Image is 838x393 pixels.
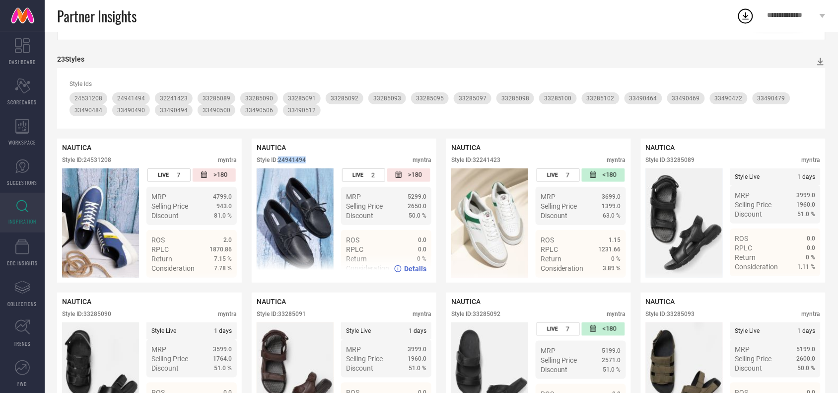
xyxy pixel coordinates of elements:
[735,253,756,261] span: Return
[151,264,195,272] span: Consideration
[213,193,232,200] span: 4799.0
[629,95,657,102] span: 33490464
[160,95,188,102] span: 32241423
[214,265,232,272] span: 7.78 %
[216,203,232,210] span: 943.0
[451,168,528,278] div: Click to view image
[418,246,426,253] span: 0.0
[352,172,363,178] span: LIVE
[646,298,675,306] span: NAUTICA
[346,212,373,220] span: Discount
[602,203,621,210] span: 1399.0
[646,311,695,317] div: Style ID: 33285093
[151,212,179,220] span: Discount
[387,168,430,182] div: Number of days since the style was first listed on the platform
[541,356,577,364] span: Selling Price
[245,95,273,102] span: 33285090
[607,311,626,317] div: myntra
[797,355,816,362] span: 2600.0
[541,193,556,201] span: MRP
[151,364,179,372] span: Discount
[602,357,621,364] span: 2571.0
[537,168,580,182] div: Number of days the style has been live on the platform
[408,171,422,179] span: >180
[257,168,334,278] div: Click to view image
[735,235,749,242] span: ROS
[646,168,723,278] div: Click to view image
[798,327,816,334] span: days
[214,327,217,334] span: 1
[151,345,166,353] span: MRP
[735,244,753,252] span: RPLC
[735,210,763,218] span: Discount
[371,171,375,179] span: 2
[346,345,361,353] span: MRP
[566,325,569,333] span: 7
[257,168,334,278] img: Style preview image
[218,157,237,163] div: myntra
[735,327,760,334] span: Style Live
[413,311,431,317] div: myntra
[177,171,180,179] span: 7
[798,173,816,180] span: days
[797,201,816,208] span: 1960.0
[798,263,816,270] span: 1.11 %
[599,282,621,290] span: Details
[151,327,176,334] span: Style Live
[451,311,500,317] div: Style ID: 33285092
[288,107,316,114] span: 33490512
[451,168,528,278] img: Style preview image
[603,212,621,219] span: 63.0 %
[62,168,139,278] img: Style preview image
[797,346,816,353] span: 5199.0
[346,236,359,244] span: ROS
[807,244,816,251] span: 0.0
[74,107,102,114] span: 33490484
[566,171,569,179] span: 7
[735,345,750,353] span: MRP
[672,95,700,102] span: 33490469
[603,366,621,373] span: 51.0 %
[257,298,286,306] span: NAUTICA
[602,193,621,200] span: 3699.0
[646,144,675,152] span: NAUTICA
[409,365,426,372] span: 51.0 %
[158,172,169,178] span: LIVE
[408,355,426,362] span: 1960.0
[117,107,145,114] span: 33490490
[394,265,426,273] a: Details
[408,193,426,200] span: 5299.0
[603,265,621,272] span: 3.89 %
[459,95,487,102] span: 33285097
[602,347,621,354] span: 5199.0
[8,98,37,106] span: SCORECARDS
[151,202,188,210] span: Selling Price
[541,347,556,355] span: MRP
[18,380,27,388] span: FWD
[582,168,625,182] div: Number of days since the style was first listed on the platform
[409,212,426,219] span: 50.0 %
[735,173,760,180] span: Style Live
[541,366,568,374] span: Discount
[151,255,172,263] span: Return
[544,95,572,102] span: 33285100
[151,245,169,253] span: RPLC
[404,265,426,273] span: Details
[373,95,401,102] span: 33285093
[798,327,801,334] span: 1
[7,179,38,186] span: SUGGESTIONS
[802,157,821,163] div: myntra
[57,6,137,26] span: Partner Insights
[646,168,723,278] img: Style preview image
[8,218,36,225] span: INSPIRATION
[451,144,481,152] span: NAUTICA
[798,211,816,218] span: 51.0 %
[646,157,695,163] div: Style ID: 33285089
[62,144,91,152] span: NAUTICA
[802,311,821,317] div: myntra
[257,311,306,317] div: Style ID: 33285091
[245,107,273,114] span: 33490506
[735,201,772,209] span: Selling Price
[547,172,558,178] span: LIVE
[213,355,232,362] span: 1764.0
